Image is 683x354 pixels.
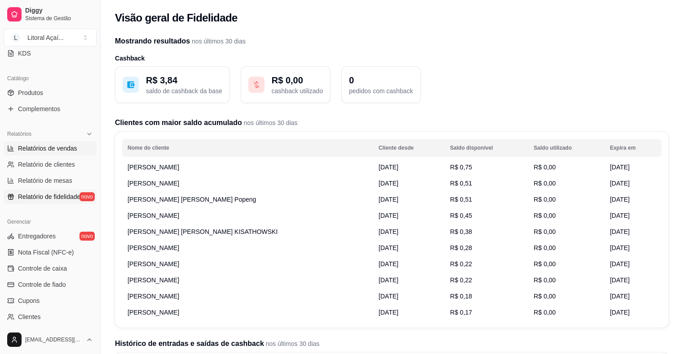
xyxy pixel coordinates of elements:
div: Gerenciar [4,215,97,229]
span: nos últimos 30 dias [242,119,298,126]
a: Produtos [4,86,97,100]
a: Controle de caixa [4,261,97,276]
span: Diggy [25,7,93,15]
th: Saldo utilizado [528,139,604,157]
span: [DATE] [610,212,630,219]
a: Cupons [4,294,97,308]
a: Complementos [4,102,97,116]
span: Relatório de mesas [18,176,72,185]
span: [PERSON_NAME] [128,164,179,171]
th: Expira em [604,139,661,157]
span: [DATE] [610,293,630,300]
span: [PERSON_NAME] [128,244,179,251]
a: Relatórios de vendas [4,141,97,155]
a: Clientes [4,310,97,324]
span: [EMAIL_ADDRESS][DOMAIN_NAME] [25,336,82,343]
span: Sistema de Gestão [25,15,93,22]
th: Nome do cliente [122,139,373,157]
span: [DATE] [610,260,630,268]
span: [DATE] [610,164,630,171]
a: Nota Fiscal (NFC-e) [4,245,97,259]
span: R$ 0,28 [450,244,472,251]
span: [PERSON_NAME] [128,276,179,284]
span: [DATE] [610,180,630,187]
span: Relatório de clientes [18,160,75,169]
p: cashback utilizado [272,86,323,95]
span: nos últimos 30 dias [264,340,320,347]
span: R$ 0,00 [533,244,555,251]
span: [DATE] [379,260,398,268]
span: Nota Fiscal (NFC-e) [18,248,74,257]
a: Relatório de clientes [4,157,97,172]
button: R$ 0,00cashback utilizado [241,66,330,103]
a: KDS [4,46,97,60]
th: Saldo disponível [445,139,528,157]
span: Entregadores [18,232,56,241]
th: Cliente desde [373,139,445,157]
h2: Clientes com maior saldo acumulado [115,117,669,128]
span: Cupons [18,296,40,305]
span: [PERSON_NAME] [128,309,179,316]
span: Controle de fiado [18,280,66,289]
h3: Cashback [115,54,669,63]
p: R$ 3,84 [146,74,222,86]
span: R$ 0,38 [450,228,472,235]
span: [DATE] [379,228,398,235]
span: [PERSON_NAME] [128,180,179,187]
p: 0 [349,74,413,86]
span: Controle de caixa [18,264,67,273]
span: [DATE] [379,164,398,171]
span: R$ 0,00 [533,276,555,284]
span: [DATE] [379,293,398,300]
span: R$ 0,17 [450,309,472,316]
span: [DATE] [379,276,398,284]
span: [DATE] [610,309,630,316]
div: Catálogo [4,71,97,86]
span: [PERSON_NAME] [128,212,179,219]
span: [DATE] [379,309,398,316]
span: R$ 0,51 [450,196,472,203]
span: R$ 0,00 [533,212,555,219]
h2: Visão geral de Fidelidade [115,11,238,25]
span: [PERSON_NAME] [128,260,179,268]
span: R$ 0,18 [450,293,472,300]
span: R$ 0,75 [450,164,472,171]
span: Produtos [18,88,43,97]
span: R$ 0,51 [450,180,472,187]
p: R$ 0,00 [272,74,323,86]
span: R$ 0,22 [450,260,472,268]
a: Controle de fiado [4,277,97,292]
span: R$ 0,45 [450,212,472,219]
span: R$ 0,00 [533,164,555,171]
a: Entregadoresnovo [4,229,97,243]
h2: Mostrando resultados [115,36,669,47]
span: Relatórios de vendas [18,144,77,153]
a: DiggySistema de Gestão [4,4,97,25]
h2: Histórico de entradas e saídas de cashback [115,338,669,349]
span: [DATE] [610,244,630,251]
p: pedidos com cashback [349,86,413,95]
span: R$ 0,00 [533,309,555,316]
span: [DATE] [379,244,398,251]
a: Relatório de mesas [4,173,97,188]
span: Complementos [18,104,60,113]
p: saldo de cashback da base [146,86,222,95]
span: nos últimos 30 dias [190,38,246,45]
span: Relatório de fidelidade [18,192,80,201]
span: [PERSON_NAME] [128,293,179,300]
span: [DATE] [379,180,398,187]
button: [EMAIL_ADDRESS][DOMAIN_NAME] [4,329,97,350]
span: Clientes [18,312,41,321]
span: [DATE] [610,228,630,235]
span: [DATE] [379,212,398,219]
button: Select a team [4,29,97,47]
span: Relatórios [7,130,31,138]
span: [PERSON_NAME] [PERSON_NAME] KISATHOWSKI [128,228,278,235]
span: L [11,33,20,42]
span: R$ 0,00 [533,260,555,268]
span: R$ 0,00 [533,180,555,187]
span: KDS [18,49,31,58]
span: [DATE] [610,196,630,203]
a: Relatório de fidelidadenovo [4,190,97,204]
span: [DATE] [610,276,630,284]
